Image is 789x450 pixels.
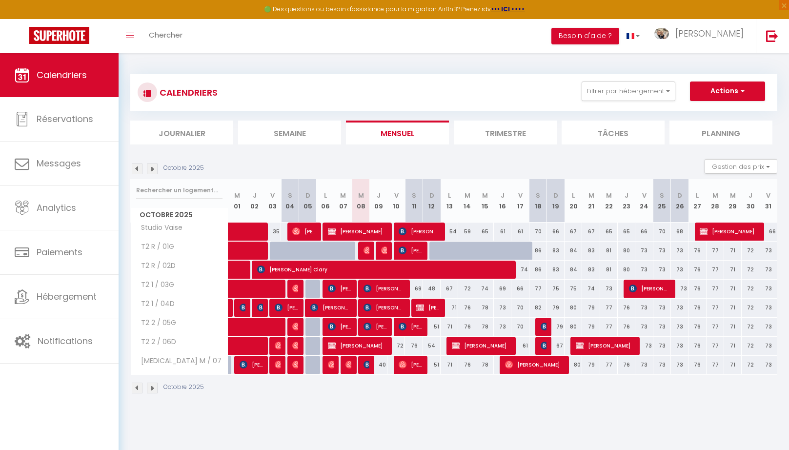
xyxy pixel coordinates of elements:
[37,113,93,125] span: Réservations
[511,261,529,279] div: 74
[399,317,422,336] span: [PERSON_NAME]
[132,261,178,271] span: T2 R / 02D
[529,261,547,279] div: 86
[157,82,218,103] h3: CALENDRIERS
[582,261,600,279] div: 83
[671,223,688,241] div: 68
[38,335,93,347] span: Notifications
[238,121,341,144] li: Semaine
[441,318,458,336] div: 71
[600,223,618,241] div: 65
[547,318,565,336] div: 79
[635,242,653,260] div: 73
[132,318,179,328] span: T2 2 / 05G
[742,261,759,279] div: 72
[536,191,540,200] abbr: S
[671,179,688,223] th: 26
[696,191,699,200] abbr: L
[310,298,351,317] span: [PERSON_NAME]
[565,318,582,336] div: 80
[465,191,470,200] abbr: M
[317,179,334,223] th: 06
[671,242,688,260] div: 73
[228,299,233,317] a: [PERSON_NAME]
[511,179,529,223] th: 17
[742,280,759,298] div: 72
[257,260,509,279] span: [PERSON_NAME] Clary
[671,280,688,298] div: 73
[328,355,334,374] span: [PERSON_NAME]
[292,279,298,298] span: [PERSON_NAME]
[724,356,742,374] div: 71
[582,299,600,317] div: 79
[675,27,744,40] span: [PERSON_NAME]
[37,246,82,258] span: Paiements
[324,191,327,200] abbr: L
[132,299,177,309] span: T2 1 / 04D
[671,261,688,279] div: 73
[476,179,494,223] th: 15
[328,336,386,355] span: [PERSON_NAME]
[653,223,671,241] div: 70
[458,318,476,336] div: 76
[163,164,204,173] p: Octobre 2025
[441,223,458,241] div: 54
[766,30,778,42] img: logout
[582,242,600,260] div: 83
[600,318,618,336] div: 77
[511,223,529,241] div: 61
[600,261,618,279] div: 81
[742,299,759,317] div: 72
[441,179,458,223] th: 13
[448,191,451,200] abbr: L
[228,179,246,223] th: 01
[541,336,546,355] span: [PERSON_NAME]
[501,191,505,200] abbr: J
[328,222,386,241] span: [PERSON_NAME]
[653,242,671,260] div: 73
[653,179,671,223] th: 25
[582,82,675,101] button: Filtrer par hébergement
[759,280,777,298] div: 73
[707,318,724,336] div: 77
[416,298,440,317] span: [PERSON_NAME]
[305,191,310,200] abbr: D
[292,336,298,355] span: [PERSON_NAME]
[582,280,600,298] div: 74
[635,299,653,317] div: 73
[328,317,351,336] span: [PERSON_NAME]
[511,318,529,336] div: 70
[749,191,752,200] abbr: J
[394,191,399,200] abbr: V
[441,356,458,374] div: 71
[547,242,565,260] div: 83
[340,191,346,200] abbr: M
[635,223,653,241] div: 66
[724,179,742,223] th: 29
[234,191,240,200] abbr: M
[494,179,511,223] th: 16
[491,5,525,13] a: >>> ICI <<<<
[37,290,97,303] span: Hébergement
[671,299,688,317] div: 73
[399,222,440,241] span: [PERSON_NAME]
[405,179,423,223] th: 11
[600,356,618,374] div: 77
[742,179,759,223] th: 30
[364,317,387,336] span: [PERSON_NAME]
[565,179,582,223] th: 20
[452,336,510,355] span: [PERSON_NAME]
[292,355,298,374] span: [PERSON_NAME]
[688,261,706,279] div: 76
[132,356,224,367] span: [MEDICAL_DATA] M / 07
[724,337,742,355] div: 71
[476,223,494,241] div: 65
[377,191,381,200] abbr: J
[707,280,724,298] div: 77
[688,179,706,223] th: 27
[454,121,557,144] li: Trimestre
[625,191,628,200] abbr: J
[707,299,724,317] div: 77
[494,299,511,317] div: 73
[572,191,575,200] abbr: L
